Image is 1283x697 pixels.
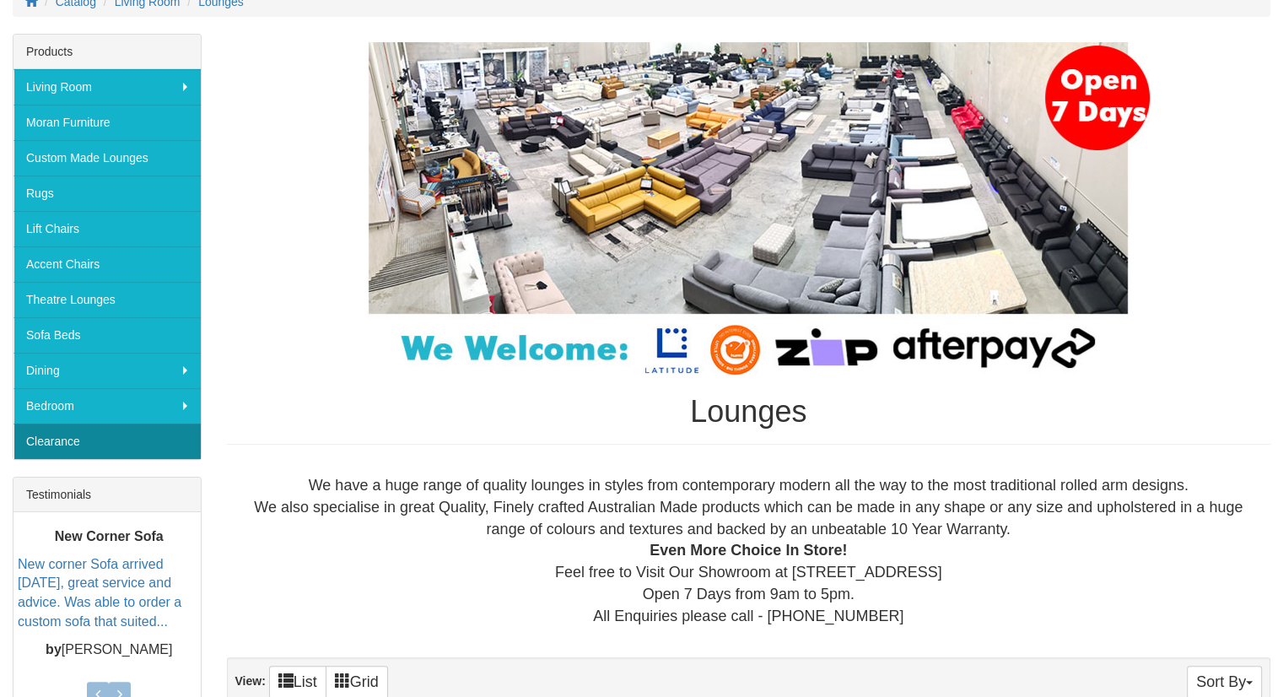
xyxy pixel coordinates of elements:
[13,478,201,512] div: Testimonials
[227,395,1271,429] h1: Lounges
[55,528,164,543] b: New Corner Sofa
[13,282,201,317] a: Theatre Lounges
[46,641,62,656] b: by
[326,42,1170,378] img: Lounges
[13,353,201,388] a: Dining
[13,317,201,353] a: Sofa Beds
[13,388,201,424] a: Bedroom
[13,424,201,459] a: Clearance
[18,640,201,659] p: [PERSON_NAME]
[240,475,1258,627] div: We have a huge range of quality lounges in styles from contemporary modern all the way to the mos...
[13,211,201,246] a: Lift Chairs
[13,140,201,176] a: Custom Made Lounges
[13,69,201,105] a: Living Room
[13,35,201,69] div: Products
[13,105,201,140] a: Moran Furniture
[18,556,181,629] a: New corner Sofa arrived [DATE], great service and advice. Was able to order a custom sofa that su...
[13,176,201,211] a: Rugs
[650,542,847,559] b: Even More Choice In Store!
[13,246,201,282] a: Accent Chairs
[235,674,266,688] strong: View:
